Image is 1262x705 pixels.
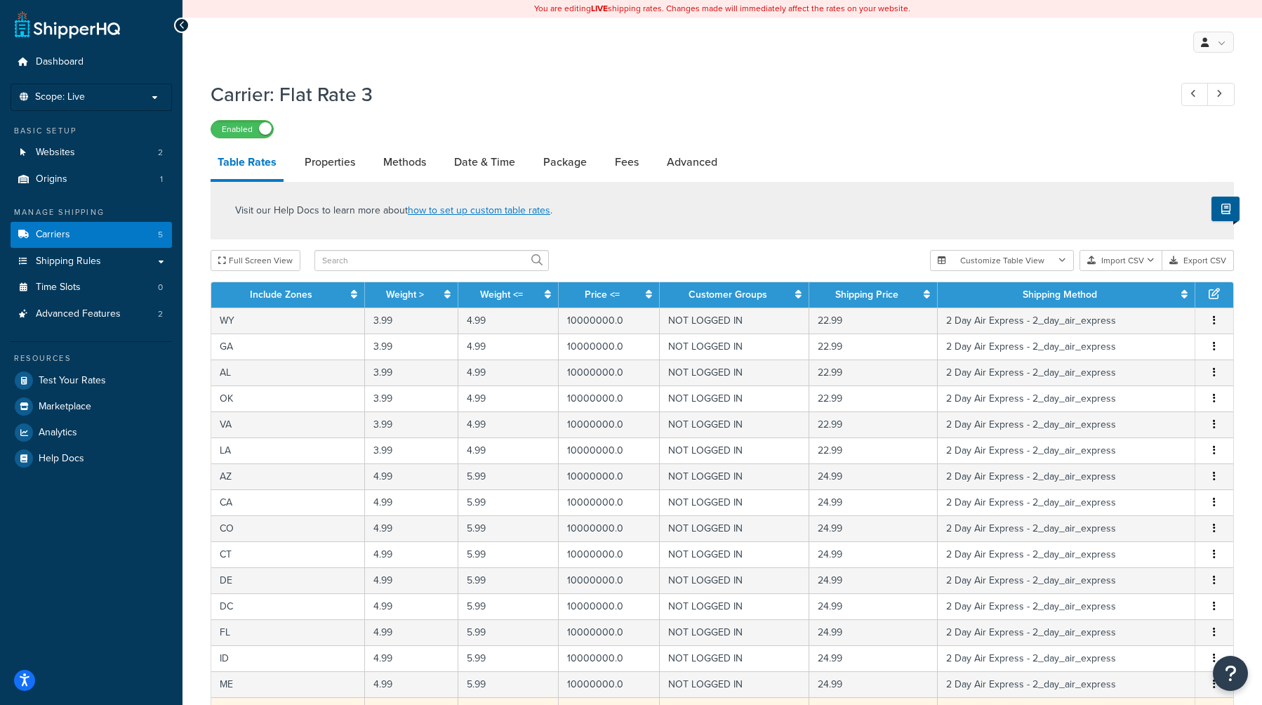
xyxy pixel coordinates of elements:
[365,645,458,671] td: 4.99
[559,411,660,437] td: 10000000.0
[480,287,523,302] a: Weight <=
[36,173,67,185] span: Origins
[36,56,84,68] span: Dashboard
[559,386,660,411] td: 10000000.0
[36,256,101,268] span: Shipping Rules
[365,308,458,334] td: 3.99
[458,334,559,360] td: 4.99
[660,645,809,671] td: NOT LOGGED IN
[809,334,938,360] td: 22.99
[559,334,660,360] td: 10000000.0
[559,489,660,515] td: 10000000.0
[11,446,172,471] a: Help Docs
[365,541,458,567] td: 4.99
[660,541,809,567] td: NOT LOGGED IN
[211,411,365,437] td: VA
[608,145,646,179] a: Fees
[1181,83,1209,106] a: Previous Record
[365,619,458,645] td: 4.99
[211,463,365,489] td: AZ
[158,147,163,159] span: 2
[365,411,458,437] td: 3.99
[11,420,172,445] a: Analytics
[938,308,1195,334] td: 2 Day Air Express - 2_day_air_express
[211,334,365,360] td: GA
[938,645,1195,671] td: 2 Day Air Express - 2_day_air_express
[211,308,365,334] td: WY
[11,166,172,192] a: Origins1
[660,619,809,645] td: NOT LOGGED IN
[11,368,172,393] a: Test Your Rates
[158,308,163,320] span: 2
[365,593,458,619] td: 4.99
[809,593,938,619] td: 24.99
[11,140,172,166] a: Websites2
[458,645,559,671] td: 5.99
[211,515,365,541] td: CO
[211,121,273,138] label: Enabled
[458,541,559,567] td: 5.99
[809,645,938,671] td: 24.99
[809,360,938,386] td: 22.99
[536,145,594,179] a: Package
[365,334,458,360] td: 3.99
[11,275,172,301] li: Time Slots
[660,145,724,179] a: Advanced
[660,463,809,489] td: NOT LOGGED IN
[938,334,1195,360] td: 2 Day Air Express - 2_day_air_express
[809,619,938,645] td: 24.99
[11,301,172,327] li: Advanced Features
[160,173,163,185] span: 1
[809,386,938,411] td: 22.99
[211,81,1155,108] h1: Carrier: Flat Rate 3
[938,671,1195,697] td: 2 Day Air Express - 2_day_air_express
[39,427,77,439] span: Analytics
[211,567,365,593] td: DE
[660,671,809,697] td: NOT LOGGED IN
[365,671,458,697] td: 4.99
[158,229,163,241] span: 5
[1023,287,1097,302] a: Shipping Method
[11,249,172,275] a: Shipping Rules
[591,2,608,15] b: LIVE
[365,567,458,593] td: 4.99
[660,489,809,515] td: NOT LOGGED IN
[809,437,938,463] td: 22.99
[211,593,365,619] td: DC
[938,411,1195,437] td: 2 Day Air Express - 2_day_air_express
[365,386,458,411] td: 3.99
[660,334,809,360] td: NOT LOGGED IN
[298,145,362,179] a: Properties
[660,411,809,437] td: NOT LOGGED IN
[585,287,620,302] a: Price <=
[660,567,809,593] td: NOT LOGGED IN
[211,250,300,271] button: Full Screen View
[11,352,172,364] div: Resources
[211,489,365,515] td: CA
[211,619,365,645] td: FL
[559,671,660,697] td: 10000000.0
[458,437,559,463] td: 4.99
[458,489,559,515] td: 5.99
[458,619,559,645] td: 5.99
[211,671,365,697] td: ME
[365,489,458,515] td: 4.99
[211,360,365,386] td: AL
[559,619,660,645] td: 10000000.0
[458,308,559,334] td: 4.99
[458,360,559,386] td: 4.99
[809,515,938,541] td: 24.99
[11,140,172,166] li: Websites
[559,437,660,463] td: 10000000.0
[835,287,898,302] a: Shipping Price
[39,375,106,387] span: Test Your Rates
[211,541,365,567] td: CT
[458,567,559,593] td: 5.99
[11,394,172,419] a: Marketplace
[211,145,284,182] a: Table Rates
[11,49,172,75] li: Dashboard
[809,567,938,593] td: 24.99
[559,360,660,386] td: 10000000.0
